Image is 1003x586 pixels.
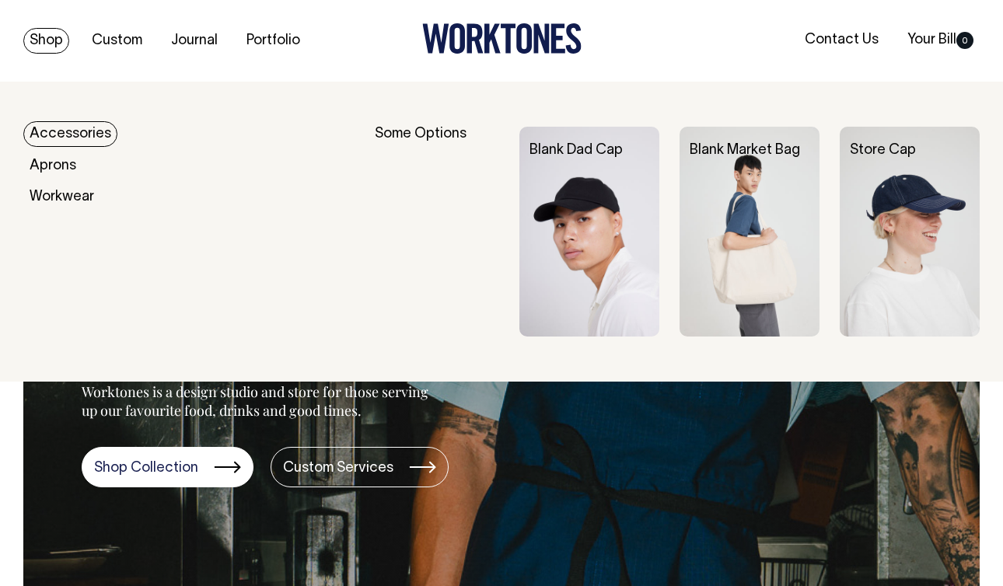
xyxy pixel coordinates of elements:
a: Aprons [23,153,82,179]
a: Custom [86,28,149,54]
a: Shop Collection [82,447,253,487]
a: Shop [23,28,69,54]
a: Blank Market Bag [690,144,800,157]
img: Blank Market Bag [680,127,820,337]
img: Blank Dad Cap [519,127,659,337]
a: Portfolio [240,28,306,54]
p: Worktones is a design studio and store for those serving up our favourite food, drinks and good t... [82,382,435,420]
a: Contact Us [799,27,885,53]
a: Workwear [23,184,100,210]
a: Accessories [23,121,117,147]
a: Store Cap [850,144,916,157]
a: Blank Dad Cap [529,144,623,157]
a: Journal [165,28,224,54]
img: Store Cap [840,127,980,337]
div: Some Options [375,127,499,337]
a: Custom Services [271,447,449,487]
span: 0 [956,32,973,49]
a: Your Bill0 [901,27,980,53]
